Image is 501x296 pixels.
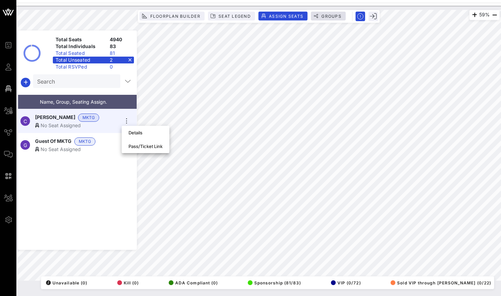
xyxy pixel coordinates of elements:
div: 83 [107,43,134,50]
span: MKTG [82,114,95,121]
div: Details [128,130,163,135]
button: Groups [311,12,346,20]
div: No Seat Assigned [35,122,119,129]
span: Groups [321,14,341,19]
span: Sponsorship (81/83) [248,280,301,285]
div: Total RSVPed [53,63,107,70]
span: Unavailable (0) [46,280,87,285]
div: / [46,280,51,285]
div: Pass/Ticket Link [128,144,163,149]
span: Assign Seats [269,14,303,19]
div: 4940 [107,36,134,43]
div: Total Seated [53,50,107,57]
span: [PERSON_NAME] [35,114,75,122]
span: Floorplan Builder [150,14,200,19]
button: Sold VIP through [PERSON_NAME] (0/22) [389,278,491,287]
span: Kill (0) [117,280,139,285]
span: Sold VIP through [PERSON_NAME] (0/22) [391,280,491,285]
span: Name, Group, Seating Assign. [40,99,107,105]
button: ADA Compliant (0) [167,278,218,287]
div: Total Unseated [53,57,107,63]
div: 81 [107,50,134,57]
div: Total Individuals [53,43,107,50]
div: 59% [469,10,500,20]
span: Guest Of MKTG [35,137,72,146]
span: ADA Compliant (0) [169,280,218,285]
div: 0 [107,63,134,70]
button: /Unavailable (0) [44,278,87,287]
button: VIP (0/72) [329,278,361,287]
div: Total Seats [53,36,107,43]
button: Sponsorship (81/83) [246,278,301,287]
span: C [24,118,27,124]
span: MKTG [79,138,91,145]
button: Floorplan Builder [139,12,204,20]
button: Seat Legend [208,12,255,20]
div: No Seat Assigned [35,146,119,153]
span: G [24,142,27,148]
span: Seat Legend [218,14,251,19]
button: Kill (0) [115,278,139,287]
span: VIP (0/72) [331,280,361,285]
button: Assign Seats [258,12,307,20]
div: 2 [107,57,134,63]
